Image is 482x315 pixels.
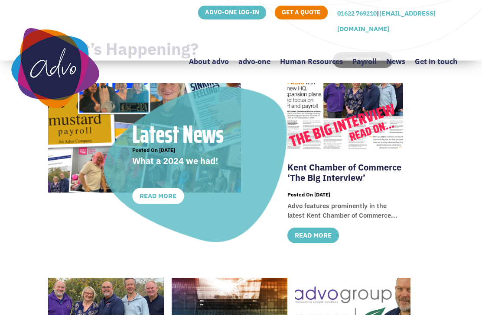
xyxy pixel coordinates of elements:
a: Kent Chamber of Commerce ‘The Big Interview’ [287,161,401,183]
a: Human Resources [280,37,343,78]
a: 01622 769210 [337,10,377,17]
a: GET A QUOTE [275,6,328,19]
span: [DATE] [287,191,330,198]
a: About advo [189,37,229,78]
a: News [386,37,405,78]
a: read more [132,188,184,204]
p: Advo features prominently in the latest Kent Chamber of Commerce... [287,201,403,221]
a: Payroll [352,37,377,78]
a: ADVO-ONE LOG-IN [198,6,266,19]
a: What a 2024 we had! [132,154,218,166]
a: [EMAIL_ADDRESS][DOMAIN_NAME] [337,9,436,33]
p: Latest News [132,116,281,142]
a: Get in touch [415,37,458,78]
a: advo-one [238,37,270,78]
img: Kent Chamber of Commerce ‘The Big Interview’ [279,74,412,149]
a: read more [287,228,339,244]
span: | [337,10,379,17]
